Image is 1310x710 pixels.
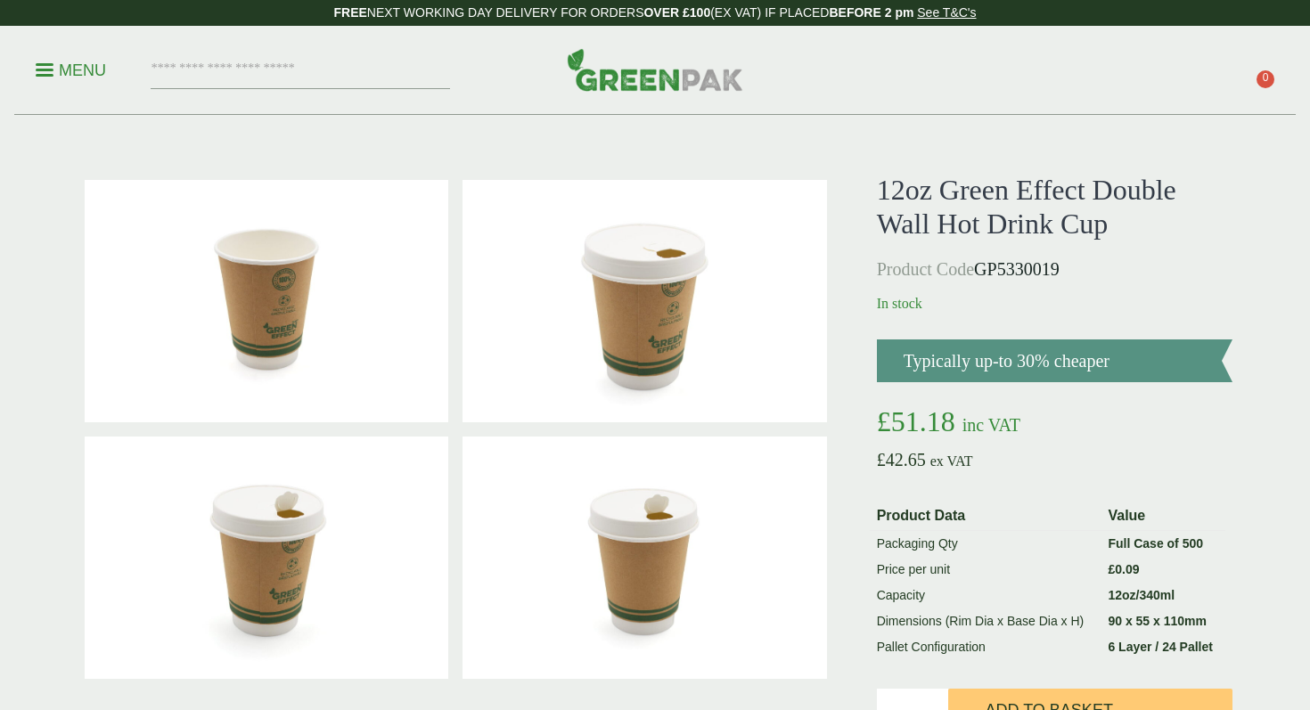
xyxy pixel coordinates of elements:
td: Price per unit [870,557,1101,583]
h1: 12oz Green Effect Double Wall Hot Drink Cup [877,173,1232,241]
th: Product Data [870,502,1101,531]
strong: FREE [333,5,366,20]
img: 12oz Green Effect Double Wall Hot Drink Cup With Lid V3 [463,437,826,679]
img: 12oz Green Effect Double Wall Hot Drink Cup [85,180,448,422]
strong: OVER £100 [643,5,710,20]
p: In stock [877,293,1232,314]
span: £ [877,405,891,437]
strong: Full Case of 500 [1108,536,1203,551]
td: Capacity [870,583,1101,608]
p: Menu [36,60,106,81]
td: Packaging Qty [870,530,1101,557]
span: £ [1108,562,1115,576]
img: 12oz Green Effect Double Wall Hot Drink Cup With Lid V2 [85,437,448,679]
p: GP5330019 [877,256,1232,282]
strong: 6 Layer / 24 Pallet [1108,640,1213,654]
a: Menu [36,60,106,78]
span: ex VAT [930,453,973,469]
bdi: 42.65 [877,450,926,469]
img: 12oz Green Effect Double Wall Hot Drink Cup With Lid [463,180,826,422]
span: inc VAT [962,415,1020,435]
td: Pallet Configuration [870,634,1101,660]
strong: 90 x 55 x 110mm [1108,614,1207,628]
span: Product Code [877,259,974,279]
td: Dimensions (Rim Dia x Base Dia x H) [870,608,1101,634]
span: £ [877,450,886,469]
th: Value [1101,502,1225,531]
span: 0 [1257,70,1274,88]
a: See T&C's [917,5,976,20]
bdi: 51.18 [877,405,955,437]
strong: BEFORE 2 pm [829,5,913,20]
img: GreenPak Supplies [567,48,743,91]
bdi: 0.09 [1108,562,1139,576]
strong: 12oz/340ml [1108,588,1175,602]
